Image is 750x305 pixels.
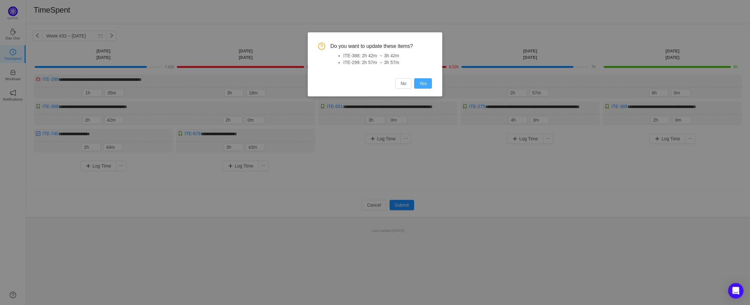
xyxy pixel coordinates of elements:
li: ITE-299: 2h 57m → 3h 57m [343,59,432,66]
li: ITE-388: 2h 42m → 3h 42m [343,52,432,59]
div: Open Intercom Messenger [728,283,744,299]
span: Do you want to update these items? [330,43,432,50]
i: icon: question-circle [318,43,325,50]
button: Yes [414,78,432,89]
button: No [395,78,412,89]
